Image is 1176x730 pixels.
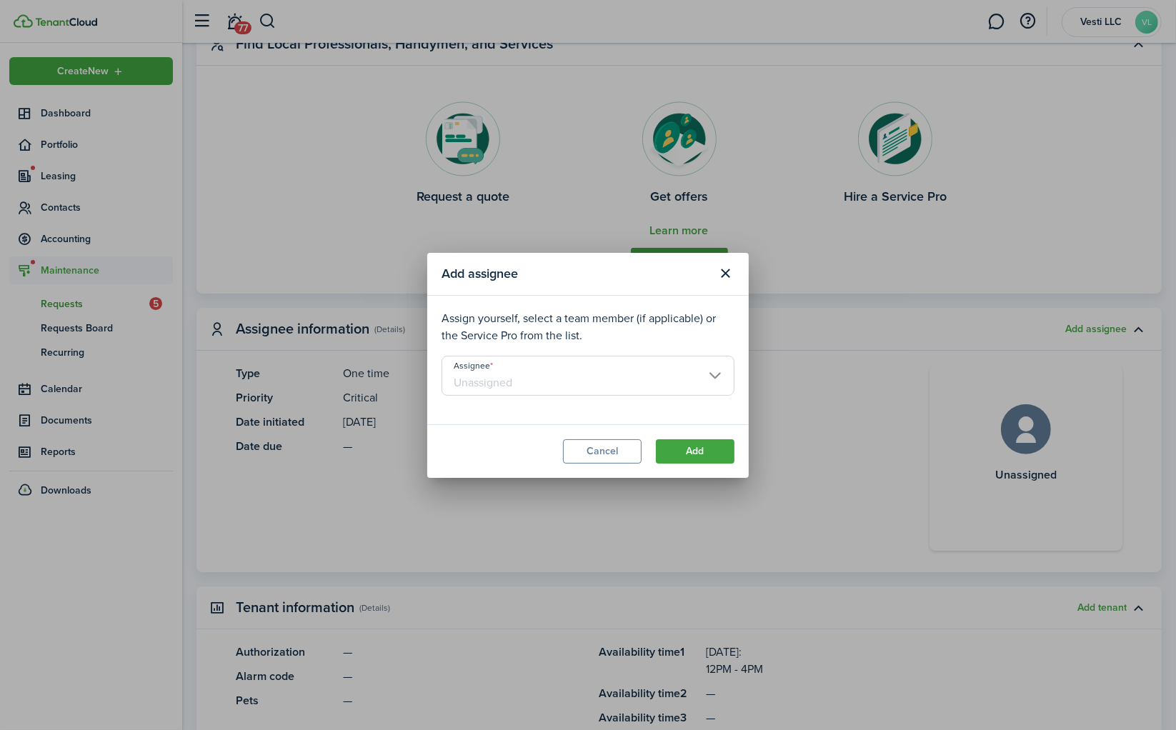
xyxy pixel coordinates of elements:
[442,310,734,344] p: Assign yourself, select a team member (if applicable) or the Service Pro from the list.
[442,356,734,396] input: Unassigned
[442,260,710,288] modal-title: Add assignee
[714,261,738,286] button: Close modal
[563,439,642,464] button: Cancel
[656,439,734,464] button: Add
